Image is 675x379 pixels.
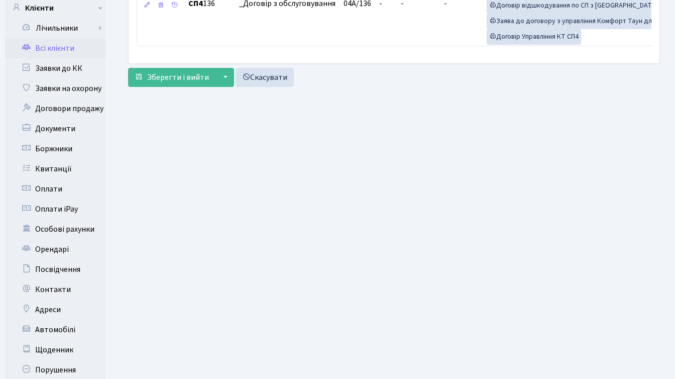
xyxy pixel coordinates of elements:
a: Посвідчення [5,259,105,279]
a: Контакти [5,279,105,300]
button: Зберегти і вийти [128,68,215,87]
a: Боржники [5,139,105,159]
a: Орендарі [5,239,105,259]
a: Особові рахунки [5,219,105,239]
a: Заява до договору з управління Комфорт Таун для СП [487,14,667,29]
a: Договори продажу [5,99,105,119]
span: Зберегти і вийти [147,72,209,83]
a: Заявки на охорону [5,78,105,99]
a: Оплати [5,179,105,199]
a: Адреси [5,300,105,320]
a: Договір Управління КТ СП4 [487,29,581,45]
a: Лічильники [12,18,105,38]
a: Скасувати [236,68,294,87]
a: Автомобілі [5,320,105,340]
a: Всі клієнти [5,38,105,58]
a: Щоденник [5,340,105,360]
a: Документи [5,119,105,139]
a: Оплати iPay [5,199,105,219]
a: Квитанції [5,159,105,179]
a: Заявки до КК [5,58,105,78]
